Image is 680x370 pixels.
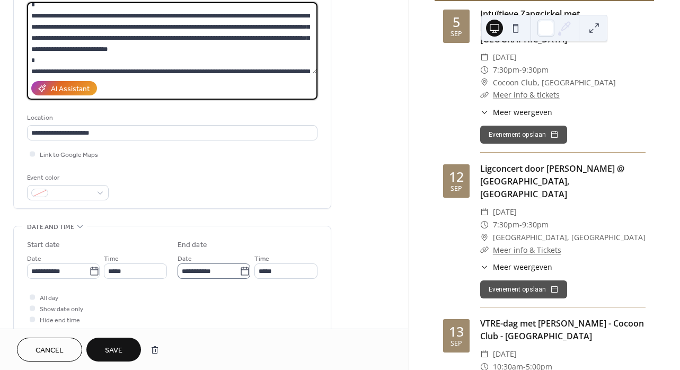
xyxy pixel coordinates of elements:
[104,253,119,265] span: Time
[480,126,567,144] button: Evenement opslaan
[480,107,489,118] div: ​
[86,338,141,362] button: Save
[27,253,41,265] span: Date
[480,8,593,45] a: Intuïtieve Zangcirkel met [PERSON_NAME] & friends - [GEOGRAPHIC_DATA]
[480,51,489,64] div: ​
[493,261,552,272] span: Meer weergeven
[105,345,122,356] span: Save
[480,163,624,200] a: Ligconcert door [PERSON_NAME] @ [GEOGRAPHIC_DATA], [GEOGRAPHIC_DATA]
[493,51,517,64] span: [DATE]
[254,253,269,265] span: Time
[178,240,207,251] div: End date
[480,89,489,101] div: ​
[27,172,107,183] div: Event color
[451,31,462,38] div: sep
[480,261,489,272] div: ​
[27,240,60,251] div: Start date
[451,340,462,347] div: sep
[480,318,644,342] a: VTRE-dag met [PERSON_NAME] - Cocoon Club - [GEOGRAPHIC_DATA]
[449,325,464,338] div: 13
[493,76,616,89] span: Cocoon Club, [GEOGRAPHIC_DATA]
[449,170,464,183] div: 12
[451,186,462,192] div: sep
[40,293,58,304] span: All day
[480,280,567,298] button: Evenement opslaan
[493,107,552,118] span: Meer weergeven
[40,315,80,326] span: Hide end time
[480,231,489,244] div: ​
[480,218,489,231] div: ​
[493,218,519,231] span: 7:30pm
[40,149,98,161] span: Link to Google Maps
[493,206,517,218] span: [DATE]
[522,64,549,76] span: 9:30pm
[480,206,489,218] div: ​
[27,112,315,124] div: Location
[36,345,64,356] span: Cancel
[519,64,522,76] span: -
[178,253,192,265] span: Date
[493,245,561,255] a: Meer info & Tickets
[522,218,549,231] span: 9:30pm
[480,107,552,118] button: ​Meer weergeven
[519,218,522,231] span: -
[493,348,517,360] span: [DATE]
[480,64,489,76] div: ​
[31,81,97,95] button: AI Assistant
[493,90,560,100] a: Meer info & tickets
[480,261,552,272] button: ​Meer weergeven
[453,15,460,29] div: 5
[493,231,646,244] span: [GEOGRAPHIC_DATA], [GEOGRAPHIC_DATA]
[493,64,519,76] span: 7:30pm
[40,304,83,315] span: Show date only
[17,338,82,362] button: Cancel
[480,76,489,89] div: ​
[51,84,90,95] div: AI Assistant
[480,348,489,360] div: ​
[480,244,489,257] div: ​
[27,222,74,233] span: Date and time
